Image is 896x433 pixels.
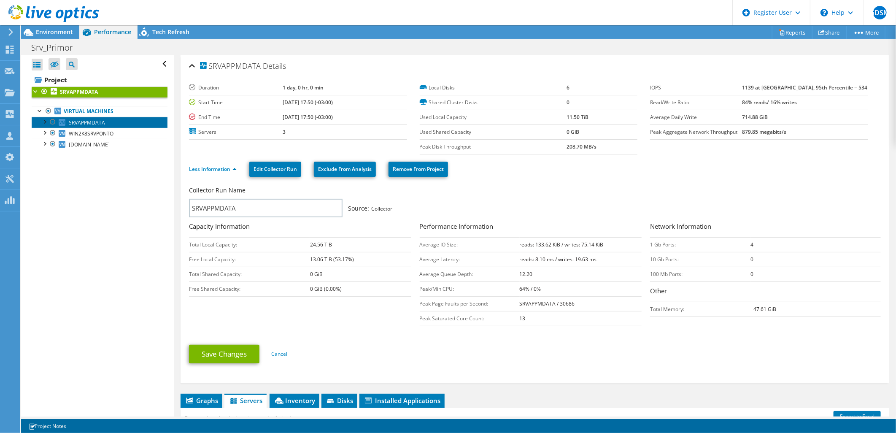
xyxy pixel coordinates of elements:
label: Start Time [189,98,283,107]
a: Exclude From Analysis [314,162,376,177]
b: 4 [750,241,753,248]
h3: Other [650,286,881,298]
td: Peak Saturated Core Count: [420,311,520,326]
span: Disks [326,396,353,405]
td: 0 GiB [310,267,411,281]
td: Total Local Capacity: [189,237,310,252]
h3: Capacity Information [189,222,411,233]
b: 64% / 0% [520,285,541,292]
b: 3 [283,128,286,135]
h3: Performance Information [420,222,642,233]
span: Servers [229,396,262,405]
label: Used Local Capacity [420,113,567,122]
a: More [846,26,885,39]
label: Shared Cluster Disks [420,98,567,107]
span: Collector [348,205,392,212]
label: Peak Disk Throughput [420,143,567,151]
b: 208.70 MB/s [567,143,597,150]
label: Peak Aggregate Network Throughput [650,128,742,136]
td: 24.56 TiB [310,237,411,252]
td: Peak Page Faults per Second: [420,296,520,311]
b: reads: 133.62 KiB / writes: 75.14 KiB [520,241,604,248]
h1: Srv_Primor [27,43,86,52]
td: 1 Gb Ports: [650,237,750,252]
td: Total Memory: [650,302,753,317]
label: End Time [189,113,283,122]
span: Environment [36,28,73,36]
label: Source: [348,204,369,213]
label: IOPS [650,84,742,92]
a: Project [32,73,167,87]
label: Used Shared Capacity [420,128,567,136]
b: SRVAPPMDATA [60,88,98,95]
a: Reports [772,26,812,39]
td: Free Shared Capacity: [189,281,310,296]
td: 10 Gb Ports: [650,252,750,267]
td: 13.06 TiB (53.17%) [310,252,411,267]
b: 714.88 GiB [742,114,768,121]
td: Average Latency: [420,252,520,267]
a: Project Notes [23,421,72,431]
span: [DOMAIN_NAME] [69,141,110,148]
b: [DATE] 17:50 (-03:00) [283,99,333,106]
a: Export to Excel [834,411,881,422]
label: Read/Write Ratio [650,98,742,107]
span: Details [263,61,286,71]
label: Servers [189,128,283,136]
b: 1 day, 0 hr, 0 min [283,84,324,91]
a: Remove From Project [389,162,448,177]
td: Average IO Size: [420,237,520,252]
span: Graphs [185,396,218,405]
b: SRVAPPMDATA / 30686 [520,300,575,307]
b: 47.61 GiB [753,306,776,313]
span: GDSM [873,6,887,19]
label: Local Disks [420,84,567,92]
a: SRVAPPMDATA [32,87,167,97]
td: Total Shared Capacity: [189,267,310,281]
td: Peak/Min CPU: [420,281,520,296]
span: Tech Refresh [152,28,189,36]
b: 879.85 megabits/s [742,128,786,135]
span: Installed Applications [364,396,440,405]
label: Average Daily Write [650,113,742,122]
b: [DATE] 17:50 (-03:00) [283,114,333,121]
b: 0 GiB [567,128,580,135]
span: Performance [94,28,131,36]
b: 0 [567,99,570,106]
h3: Network Information [650,222,881,233]
td: 0 GiB (0.00%) [310,281,411,296]
b: 12.20 [520,271,533,278]
td: 100 Mb Ports: [650,267,750,281]
td: Average Queue Depth: [420,267,520,281]
span: WIN2K8SRVPONTO [69,130,113,137]
div: Drag a column header here to group by that column [183,412,303,424]
a: WIN2K8SRVPONTO [32,128,167,139]
span: SRVAPPMDATA [200,62,261,70]
a: Virtual Machines [32,106,167,117]
svg: \n [820,9,828,16]
label: Collector Run Name [189,186,246,195]
a: Share [812,26,847,39]
label: Duration [189,84,283,92]
b: 13 [520,315,526,322]
span: Inventory [274,396,315,405]
b: 11.50 TiB [567,114,589,121]
b: 1139 at [GEOGRAPHIC_DATA], 95th Percentile = 534 [742,84,867,91]
span: SRVAPPMDATA [69,119,105,126]
b: 0 [750,256,753,263]
b: 0 [750,271,753,278]
a: Cancel [271,350,287,357]
b: 84% reads/ 16% writes [742,99,797,106]
a: [DOMAIN_NAME] [32,139,167,150]
td: Free Local Capacity: [189,252,310,267]
b: 6 [567,84,570,91]
a: Less Information [189,165,237,173]
a: SRVAPPMDATA [32,117,167,128]
b: reads: 8.10 ms / writes: 19.63 ms [520,256,597,263]
a: Edit Collector Run [249,162,301,177]
a: Save Changes [189,345,259,363]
